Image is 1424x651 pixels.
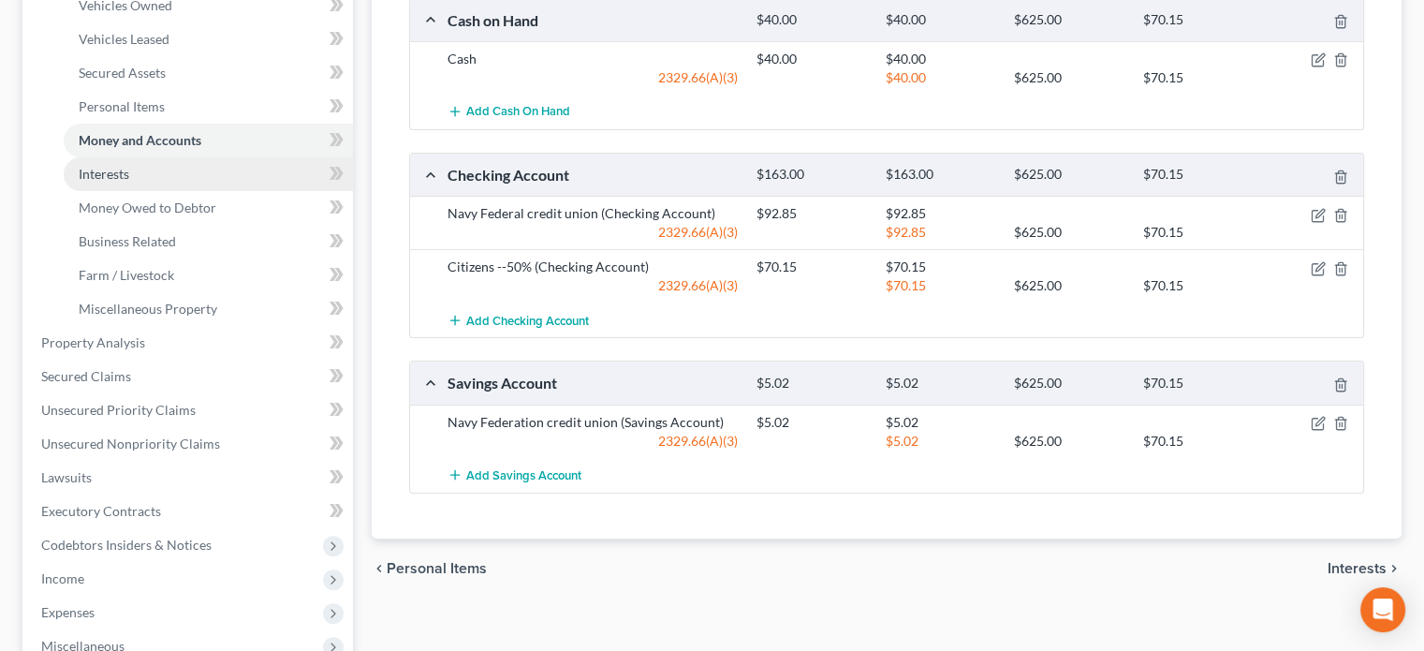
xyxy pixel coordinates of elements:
span: Unsecured Nonpriority Claims [41,436,220,451]
div: $5.02 [876,413,1005,432]
div: $625.00 [1005,166,1133,184]
div: $92.85 [876,204,1005,223]
div: $70.15 [1134,68,1262,87]
div: $70.15 [1134,11,1262,29]
div: $5.02 [876,375,1005,392]
div: Citizens --50% (Checking Account) [438,258,747,276]
span: Money Owed to Debtor [79,200,216,215]
a: Interests [64,157,353,191]
div: Cash [438,50,747,68]
span: Codebtors Insiders & Notices [41,537,212,553]
div: $70.15 [876,276,1005,295]
span: Add Cash on Hand [466,105,570,120]
button: Interests chevron_right [1328,561,1402,576]
span: Property Analysis [41,334,145,350]
span: Money and Accounts [79,132,201,148]
a: Miscellaneous Property [64,292,353,326]
a: Lawsuits [26,461,353,495]
div: $70.15 [1134,276,1262,295]
div: $70.15 [1134,166,1262,184]
a: Unsecured Priority Claims [26,393,353,427]
span: Expenses [41,604,95,620]
div: $625.00 [1005,375,1133,392]
i: chevron_right [1387,561,1402,576]
a: Unsecured Nonpriority Claims [26,427,353,461]
div: $5.02 [747,413,875,432]
button: Add Checking Account [448,303,589,337]
div: $625.00 [1005,276,1133,295]
span: Income [41,570,84,586]
a: Money Owed to Debtor [64,191,353,225]
a: Personal Items [64,90,353,124]
span: Secured Assets [79,65,166,81]
span: Vehicles Leased [79,31,169,47]
div: 2329.66(A)(3) [438,276,747,295]
button: Add Cash on Hand [448,95,570,129]
div: Checking Account [438,165,747,185]
div: $70.15 [747,258,875,276]
span: Add Checking Account [466,313,589,328]
div: 2329.66(A)(3) [438,223,747,242]
span: Executory Contracts [41,503,161,519]
a: Property Analysis [26,326,353,360]
button: Add Savings Account [448,458,581,493]
div: $92.85 [876,223,1005,242]
a: Secured Assets [64,56,353,90]
div: $92.85 [747,204,875,223]
span: Secured Claims [41,368,131,384]
div: 2329.66(A)(3) [438,432,747,451]
div: $70.15 [1134,223,1262,242]
span: Unsecured Priority Claims [41,402,196,418]
div: $5.02 [876,432,1005,451]
span: Interests [79,166,129,182]
div: $40.00 [747,11,875,29]
a: Vehicles Leased [64,22,353,56]
div: Navy Federation credit union (Savings Account) [438,413,747,432]
button: chevron_left Personal Items [372,561,487,576]
span: Personal Items [79,98,165,114]
div: $163.00 [747,166,875,184]
div: $70.15 [876,258,1005,276]
div: $5.02 [747,375,875,392]
span: Interests [1328,561,1387,576]
div: $40.00 [876,11,1005,29]
span: Add Savings Account [466,467,581,482]
div: $625.00 [1005,68,1133,87]
div: $163.00 [876,166,1005,184]
div: 2329.66(A)(3) [438,68,747,87]
div: Open Intercom Messenger [1360,587,1405,632]
div: Navy Federal credit union (Checking Account) [438,204,747,223]
i: chevron_left [372,561,387,576]
div: $40.00 [876,68,1005,87]
span: Personal Items [387,561,487,576]
span: Business Related [79,233,176,249]
span: Farm / Livestock [79,267,174,283]
div: $40.00 [876,50,1005,68]
div: $625.00 [1005,223,1133,242]
div: $70.15 [1134,375,1262,392]
div: $70.15 [1134,432,1262,451]
a: Money and Accounts [64,124,353,157]
div: $625.00 [1005,11,1133,29]
a: Business Related [64,225,353,259]
div: Cash on Hand [438,10,747,30]
a: Farm / Livestock [64,259,353,292]
a: Secured Claims [26,360,353,393]
div: Savings Account [438,373,747,392]
span: Miscellaneous Property [79,301,217,317]
span: Lawsuits [41,469,92,485]
div: $625.00 [1005,432,1133,451]
div: $40.00 [747,50,875,68]
a: Executory Contracts [26,495,353,528]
